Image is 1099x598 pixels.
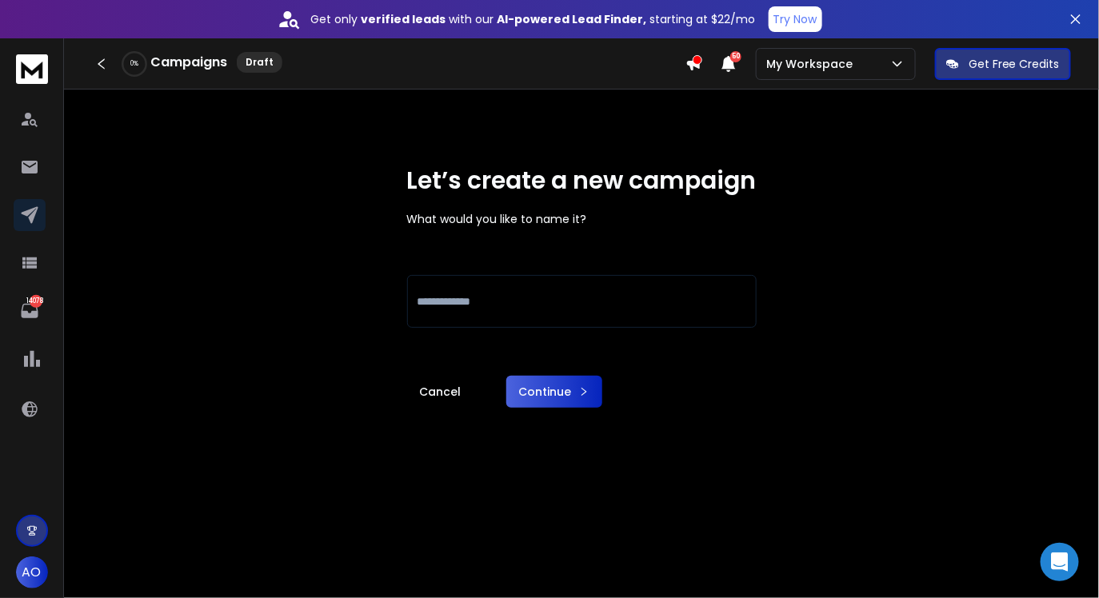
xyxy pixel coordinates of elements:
[150,53,227,72] h1: Campaigns
[16,54,48,84] img: logo
[730,51,741,62] span: 50
[311,11,756,27] p: Get only with our starting at $22/mo
[769,6,822,32] button: Try Now
[766,56,859,72] p: My Workspace
[935,48,1071,80] button: Get Free Credits
[407,166,757,195] h1: Let’s create a new campaign
[30,295,42,308] p: 14078
[498,11,647,27] strong: AI-powered Lead Finder,
[130,59,138,69] p: 0 %
[14,295,46,327] a: 14078
[16,556,48,588] button: AO
[407,211,757,227] p: What would you like to name it?
[969,56,1060,72] p: Get Free Credits
[506,376,602,408] button: Continue
[237,52,282,73] div: Draft
[362,11,446,27] strong: verified leads
[407,376,474,408] a: Cancel
[773,11,817,27] p: Try Now
[1041,543,1079,581] div: Open Intercom Messenger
